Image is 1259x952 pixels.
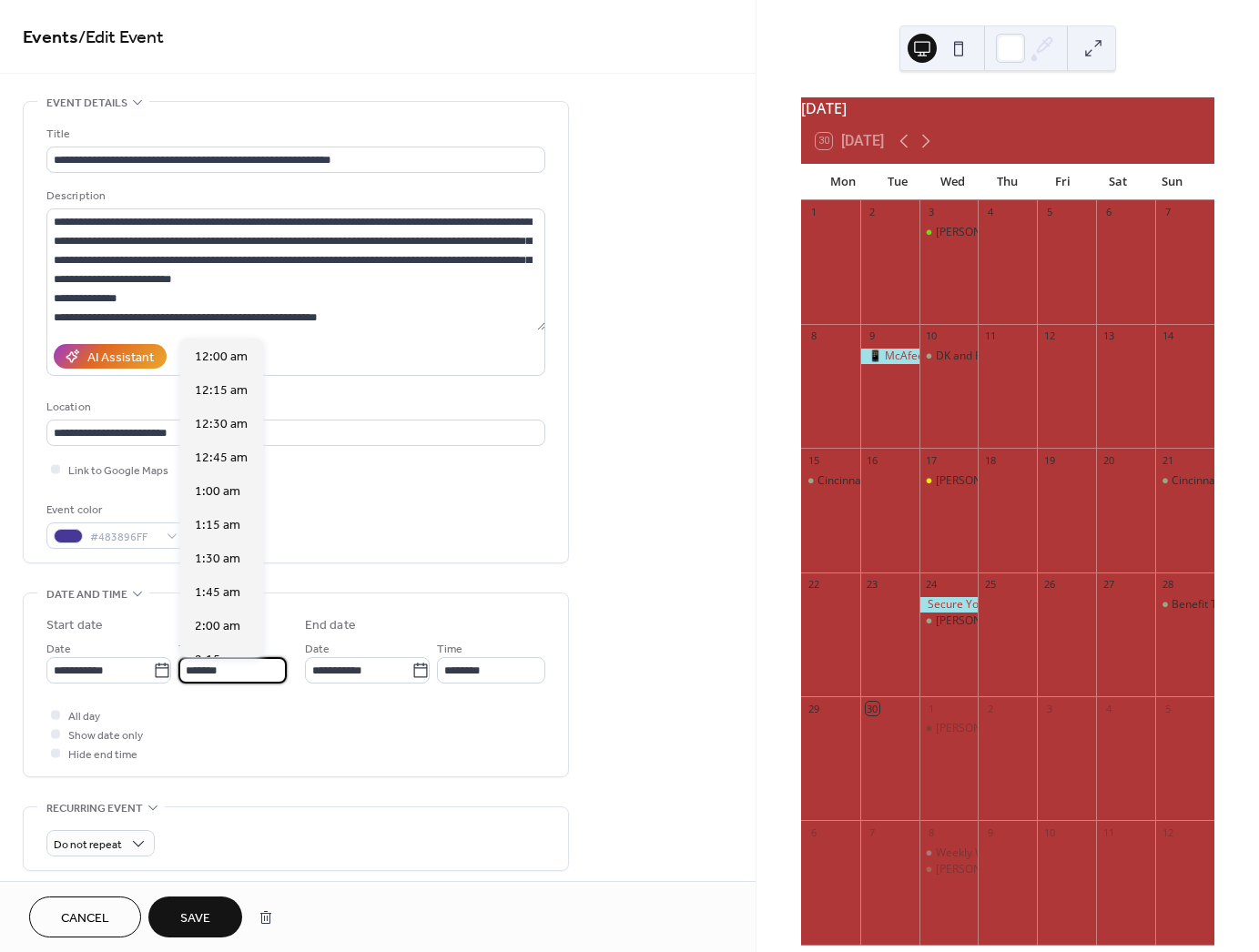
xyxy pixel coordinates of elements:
[1042,329,1056,343] div: 12
[195,516,240,535] span: 1:15 am
[807,206,820,219] div: 1
[983,206,997,219] div: 4
[1161,453,1174,467] div: 21
[866,453,879,467] div: 16
[936,473,1064,489] div: [PERSON_NAME] Concert
[46,640,71,659] span: Date
[1161,329,1174,343] div: 14
[54,344,167,369] button: AI Assistant
[68,461,168,481] span: Link to Google Maps
[983,578,997,592] div: 25
[919,613,979,629] div: Dave Campbell II hosts THE Wed Night Jam!!!
[1155,473,1214,489] div: Cincinnati Cindependent Film Festival Awards
[195,449,248,468] span: 12:45 am
[1161,825,1174,839] div: 12
[1102,329,1115,343] div: 13
[983,702,997,715] div: 2
[866,329,879,343] div: 9
[305,616,356,635] div: End date
[925,206,939,219] div: 3
[925,453,939,467] div: 17
[195,381,248,400] span: 12:15 am
[437,640,462,659] span: Time
[180,909,210,928] span: Save
[46,799,143,818] span: Recurring event
[983,329,997,343] div: 11
[195,617,240,636] span: 2:00 am
[61,909,109,928] span: Cancel
[1042,578,1056,592] div: 26
[46,585,127,604] span: Date and time
[983,453,997,467] div: 18
[925,578,939,592] div: 24
[68,745,137,765] span: Hide end time
[1042,702,1056,715] div: 3
[1161,206,1174,219] div: 7
[78,20,164,56] span: / Edit Event
[816,164,870,200] div: Mon
[1102,206,1115,219] div: 6
[1161,578,1174,592] div: 28
[866,825,879,839] div: 7
[195,348,248,367] span: 12:00 am
[1042,825,1056,839] div: 10
[919,862,979,877] div: Dave Taylor Hosts THE Wed Jam !!!
[1102,578,1115,592] div: 27
[866,702,879,715] div: 30
[817,473,1050,489] div: Cincinnati All Star Tribute to [PERSON_NAME].
[23,20,78,56] a: Events
[919,225,979,240] div: Matt Cowherd returns to Host THE Wed Jam at the Village Theater!!
[1172,597,1232,613] div: Benefit TBA
[807,453,820,467] div: 15
[925,825,939,839] div: 8
[195,651,240,670] span: 2:15 am
[936,862,1135,877] div: [PERSON_NAME] Hosts THE Wed Jam !!!
[925,329,939,343] div: 10
[925,702,939,715] div: 1
[54,835,122,856] span: Do not repeat
[801,473,860,489] div: Cincinnati All Star Tribute to Ozzy.
[936,846,1094,861] div: Weekly Wave: [PERSON_NAME]
[46,187,542,206] div: Description
[1155,597,1214,613] div: Benefit TBA
[195,482,240,501] span: 1:00 am
[936,613,1169,629] div: [PERSON_NAME] II hosts THE Wed Night Jam!!!
[936,349,1041,364] div: DK and Pocket Shells
[46,616,103,635] div: Start date
[1145,164,1200,200] div: Sun
[305,640,330,659] span: Date
[807,329,820,343] div: 8
[860,349,919,364] div: 📱 McAfee Security Installed! Payment Confirmed Today [Code: 36987425]
[195,415,248,434] span: 12:30 am
[68,726,143,745] span: Show date only
[919,349,979,364] div: DK and Pocket Shells
[1090,164,1144,200] div: Sat
[1102,453,1115,467] div: 20
[1035,164,1090,200] div: Fri
[807,702,820,715] div: 29
[801,97,1214,119] div: [DATE]
[925,164,980,200] div: Wed
[919,473,979,489] div: Pierre Bensusan Concert
[46,94,127,113] span: Event details
[68,707,100,726] span: All day
[178,640,204,659] span: Time
[1042,206,1056,219] div: 5
[1161,702,1174,715] div: 5
[919,846,979,861] div: Weekly Wave: Mike Reeder
[195,583,240,603] span: 1:45 am
[148,896,242,937] button: Save
[866,578,879,592] div: 23
[807,825,820,839] div: 6
[919,721,979,736] div: Mike Moroski of Jam Band Jovi Hosts The Wed Night Jam!!
[983,825,997,839] div: 9
[46,398,542,417] div: Location
[90,528,157,547] span: #483896FF
[87,349,154,368] div: AI Assistant
[1042,453,1056,467] div: 19
[46,125,542,144] div: Title
[980,164,1035,200] div: Thu
[866,206,879,219] div: 2
[29,896,141,937] button: Cancel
